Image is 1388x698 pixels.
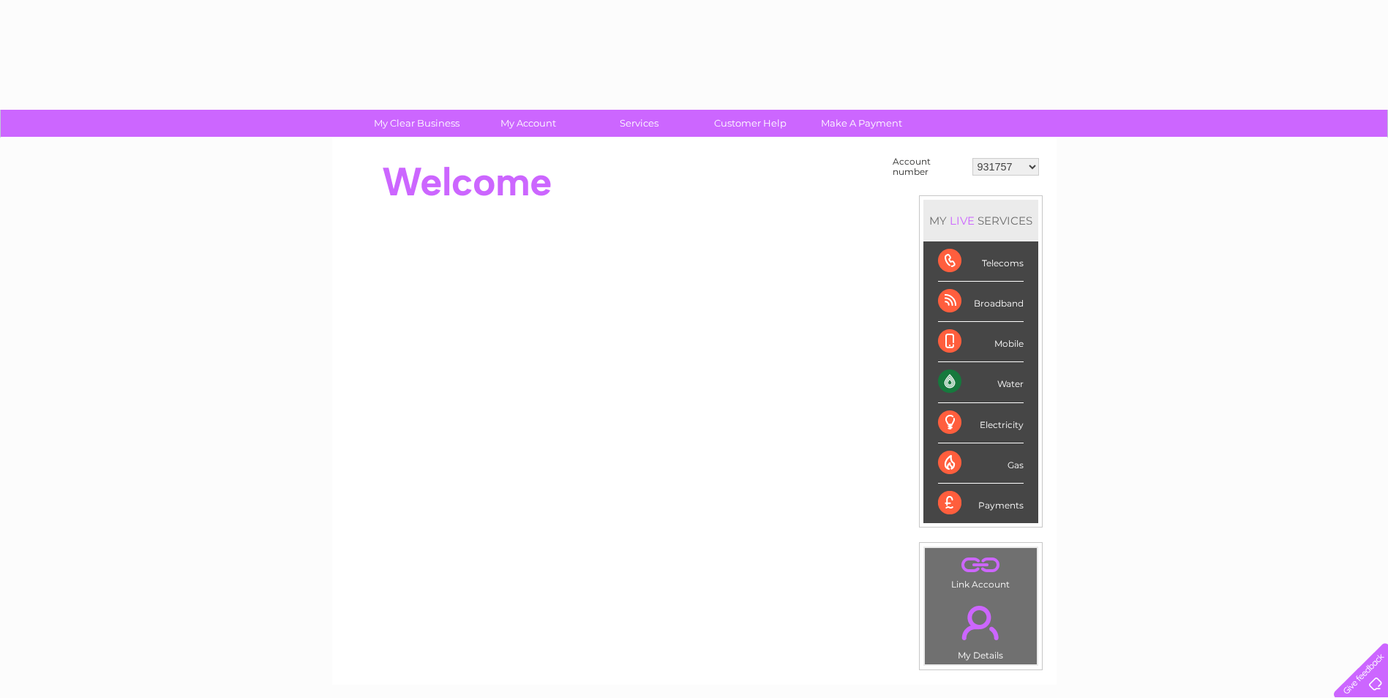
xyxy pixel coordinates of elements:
div: Gas [938,443,1024,484]
a: Customer Help [690,110,811,137]
td: Account number [889,153,969,181]
div: Telecoms [938,241,1024,282]
td: Link Account [924,547,1038,593]
div: Water [938,362,1024,402]
div: MY SERVICES [923,200,1038,241]
a: . [929,597,1033,648]
div: Broadband [938,282,1024,322]
a: Make A Payment [801,110,922,137]
td: My Details [924,593,1038,665]
a: Services [579,110,699,137]
div: Mobile [938,322,1024,362]
a: . [929,552,1033,577]
div: Electricity [938,403,1024,443]
a: My Clear Business [356,110,477,137]
div: Payments [938,484,1024,523]
a: My Account [468,110,588,137]
div: LIVE [947,214,978,228]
